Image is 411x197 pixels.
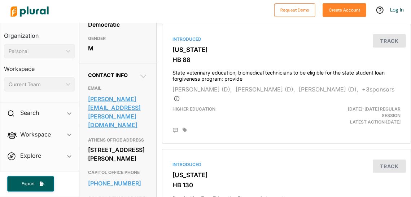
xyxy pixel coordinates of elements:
button: Request Demo [274,3,315,17]
span: [PERSON_NAME] (D), [172,86,232,93]
div: Add Position Statement [172,127,178,133]
div: Current Team [9,81,63,88]
h3: HB 130 [172,182,401,189]
h3: [US_STATE] [172,46,401,53]
a: Request Demo [274,6,315,13]
div: Introduced [172,36,401,42]
div: Democratic [88,19,148,30]
span: [DATE]-[DATE] Regular Session [348,106,401,118]
div: Personal [9,48,63,55]
h3: [US_STATE] [172,171,401,179]
h3: Workspace [4,58,75,74]
button: Export [7,176,54,192]
h3: GENDER [88,34,148,43]
span: [PERSON_NAME] (D), [236,86,295,93]
h3: HB 88 [172,56,401,63]
span: [PERSON_NAME] (D), [299,86,358,93]
a: Log In [390,6,404,13]
div: M [88,43,148,54]
a: Create Account [323,6,366,13]
div: Add tags [183,127,187,133]
h3: Organization [4,25,75,41]
span: Higher Education [172,106,215,112]
span: + 3 sponsor s [172,86,394,102]
button: Track [373,34,406,48]
a: [PHONE_NUMBER] [88,178,148,189]
span: Export [17,181,40,187]
h3: ATHENS OFFICE ADDRESS [88,136,148,144]
h3: EMAIL [88,84,148,93]
button: Track [373,160,406,173]
a: [PERSON_NAME][EMAIL_ADDRESS][PERSON_NAME][DOMAIN_NAME] [88,94,148,130]
span: Contact Info [88,72,128,78]
div: [STREET_ADDRESS][PERSON_NAME] [88,144,148,164]
button: Create Account [323,3,366,17]
div: Introduced [172,161,401,168]
h4: State veterinary education; biomedical technicians to be eligible for the state student loan forg... [172,66,401,82]
div: Latest Action: [DATE] [326,106,406,125]
h3: CAPITOL OFFICE PHONE [88,168,148,177]
h2: Search [20,109,39,117]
